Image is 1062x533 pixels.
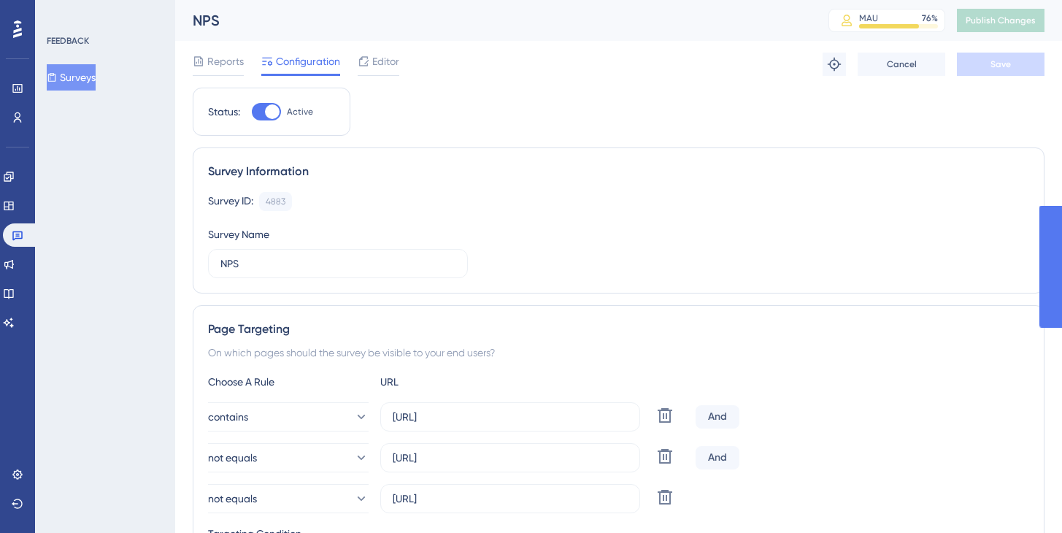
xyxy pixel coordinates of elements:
[220,256,455,272] input: Type your Survey name
[266,196,285,207] div: 4883
[47,64,96,91] button: Surveys
[193,10,792,31] div: NPS
[393,409,628,425] input: yourwebsite.com/path
[393,450,628,466] input: yourwebsite.com/path
[208,103,240,120] div: Status:
[922,12,938,24] div: 76 %
[208,321,1029,338] div: Page Targeting
[208,449,257,467] span: not equals
[276,53,340,70] span: Configuration
[1001,475,1044,519] iframe: UserGuiding AI Assistant Launcher
[207,53,244,70] span: Reports
[990,58,1011,70] span: Save
[887,58,917,70] span: Cancel
[380,373,541,391] div: URL
[208,408,248,426] span: contains
[957,53,1044,76] button: Save
[287,106,313,118] span: Active
[47,35,89,47] div: FEEDBACK
[858,53,945,76] button: Cancel
[208,443,369,472] button: not equals
[208,163,1029,180] div: Survey Information
[208,192,253,211] div: Survey ID:
[208,344,1029,361] div: On which pages should the survey be visible to your end users?
[393,491,628,507] input: yourwebsite.com/path
[966,15,1036,26] span: Publish Changes
[208,373,369,391] div: Choose A Rule
[957,9,1044,32] button: Publish Changes
[696,446,739,469] div: And
[372,53,399,70] span: Editor
[208,490,257,507] span: not equals
[208,484,369,513] button: not equals
[859,12,878,24] div: MAU
[208,402,369,432] button: contains
[208,226,269,243] div: Survey Name
[696,405,739,429] div: And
